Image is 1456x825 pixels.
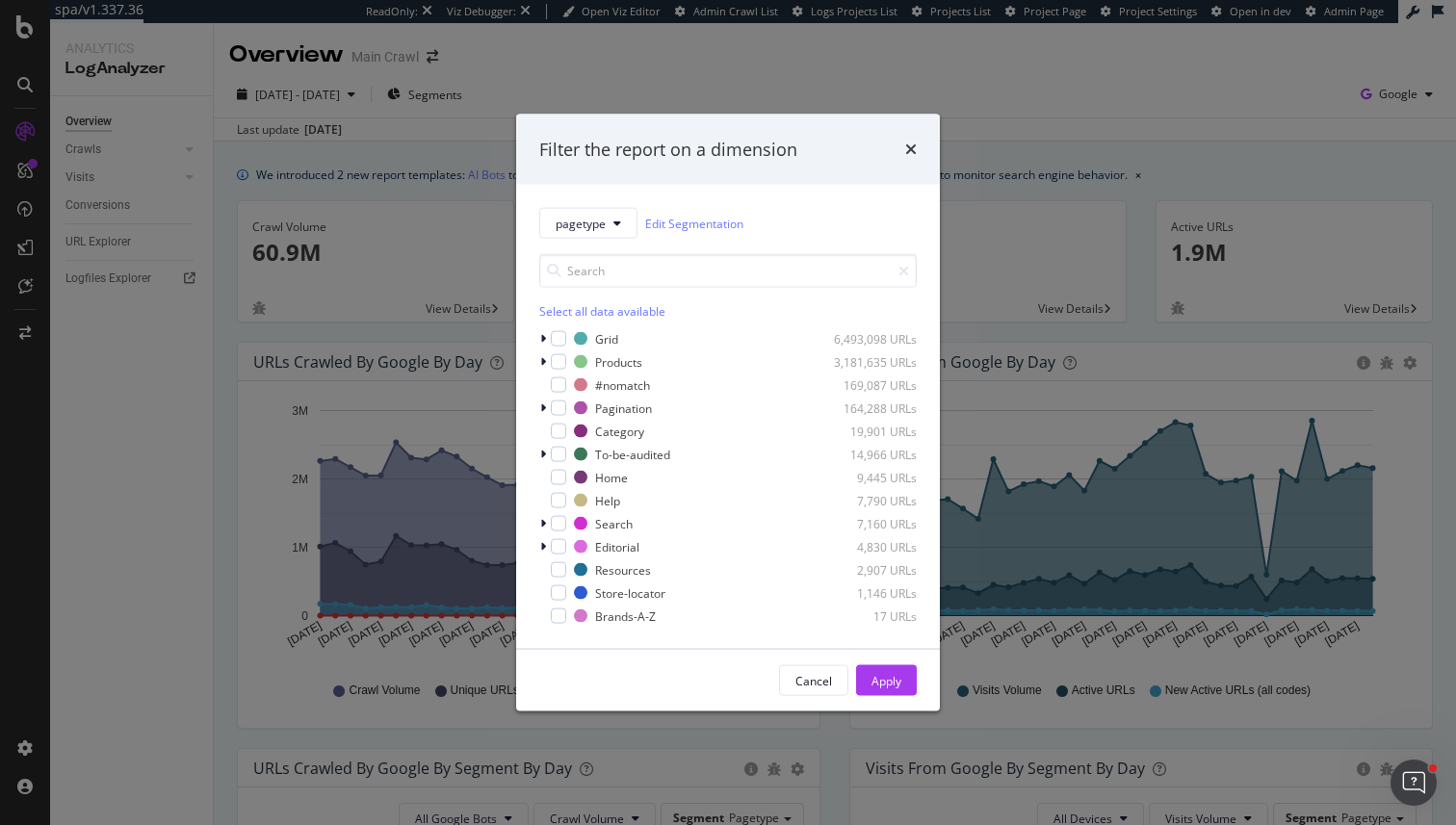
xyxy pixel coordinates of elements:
[595,515,633,531] div: Search
[822,584,917,601] div: 1,146 URLs
[822,376,917,393] div: 169,087 URLs
[871,672,901,688] div: Apply
[822,423,917,439] div: 19,901 URLs
[1391,760,1437,806] iframe: Intercom live chat
[556,215,606,231] span: pagetype
[595,330,618,347] div: Grid
[822,469,917,485] div: 9,445 URLs
[539,137,797,162] div: Filter the report on a dimension
[822,561,917,578] div: 2,907 URLs
[516,114,940,711] div: modal
[595,469,628,485] div: Home
[779,665,848,696] button: Cancel
[539,303,917,320] div: Select all data available
[822,353,917,370] div: 3,181,635 URLs
[905,137,917,162] div: times
[822,515,917,531] div: 7,160 URLs
[539,254,917,288] input: Search
[595,446,670,462] div: To-be-audited
[595,353,642,370] div: Products
[822,446,917,462] div: 14,966 URLs
[595,561,651,578] div: Resources
[595,400,652,416] div: Pagination
[822,538,917,554] div: 4,830 URLs
[595,584,665,601] div: Store-locator
[822,330,917,347] div: 6,493,098 URLs
[822,400,917,416] div: 164,288 URLs
[822,492,917,508] div: 7,790 URLs
[595,538,639,554] div: Editorial
[595,607,656,624] div: Brands-A-Z
[595,492,620,508] div: Help
[795,672,832,688] div: Cancel
[822,607,917,624] div: 17 URLs
[595,423,644,439] div: Category
[539,208,637,239] button: pagetype
[595,376,650,393] div: #nomatch
[856,665,917,696] button: Apply
[645,213,743,233] a: Edit Segmentation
